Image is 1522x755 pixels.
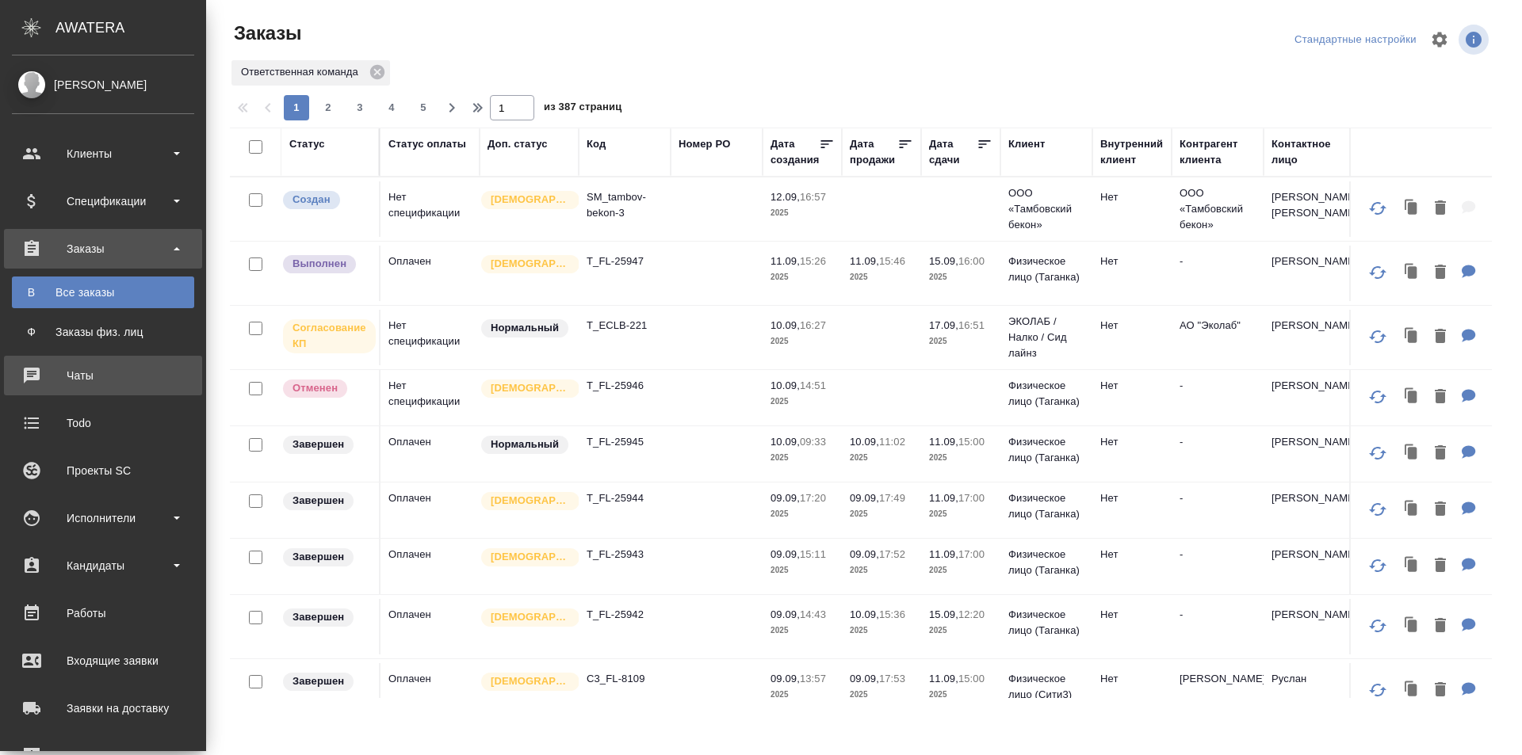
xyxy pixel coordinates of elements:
span: 3 [347,100,373,116]
p: ООО «Тамбовский бекон» [1008,185,1084,233]
p: Завершен [293,437,344,452]
div: AWATERA [55,12,206,44]
p: - [1180,434,1256,450]
a: Todo [4,403,202,443]
button: Удалить [1427,381,1454,414]
div: Дата создания [771,136,819,168]
div: Заказы физ. лиц [20,324,186,340]
p: 15:36 [879,608,905,620]
button: Обновить [1359,189,1397,227]
p: Нет [1100,434,1164,450]
p: 11.09, [850,255,879,267]
a: ФЗаказы физ. лиц [12,316,194,348]
p: 14:51 [800,379,826,391]
p: ООО «Тамбовский бекон» [1180,185,1256,233]
button: Обновить [1359,378,1397,416]
button: Удалить [1427,550,1454,582]
p: T_FL-25947 [587,254,663,269]
div: Контрагент клиента [1180,136,1256,168]
p: Нет [1100,189,1164,205]
div: Статус оплаты [388,136,466,152]
p: 2025 [929,269,992,285]
p: 17:00 [958,492,985,504]
div: Заказы [12,237,194,261]
p: [DEMOGRAPHIC_DATA] [491,192,570,208]
p: Нет [1100,607,1164,623]
p: Нормальный [491,320,559,336]
button: Удалить [1427,494,1454,526]
p: 09.09, [850,492,879,504]
p: Ответственная команда [241,64,364,80]
div: [PERSON_NAME] [12,76,194,93]
p: 2025 [929,450,992,466]
p: T_ECLB-221 [587,318,663,334]
p: T_FL-25944 [587,490,663,506]
div: Спецификации [12,189,194,213]
p: 2025 [771,205,834,221]
button: Удалить [1427,321,1454,353]
p: - [1180,607,1256,623]
td: Оплачен [380,426,480,482]
p: Физическое лицо (Таганка) [1008,254,1084,285]
td: Оплачен [380,482,480,538]
div: Клиенты [12,142,194,166]
div: Номер PO [679,136,730,152]
p: 15:11 [800,548,826,560]
td: Оплачен [380,539,480,594]
td: Оплачен [380,599,480,654]
p: 11.09, [929,673,958,684]
p: 17:00 [958,548,985,560]
p: Физическое лицо (Таганка) [1008,490,1084,522]
button: Обновить [1359,318,1397,356]
button: Обновить [1359,254,1397,292]
div: Ответственная команда [231,60,390,86]
p: 2025 [850,687,913,703]
div: Статус [289,136,325,152]
p: 17:53 [879,673,905,684]
div: Выставляется автоматически для первых 3 заказов нового контактного лица. Особое внимание [480,490,571,512]
td: [PERSON_NAME] [1264,599,1356,654]
p: - [1180,547,1256,562]
p: 14:43 [800,608,826,620]
div: Выставляется автоматически для первых 3 заказов нового контактного лица. Особое внимание [480,254,571,275]
button: Обновить [1359,490,1397,528]
p: 2025 [771,450,834,466]
div: Код [587,136,606,152]
p: Нет [1100,378,1164,394]
p: 2025 [929,562,992,578]
div: Выставляет КМ при направлении счета или после выполнения всех работ/сдачи заказа клиенту. Окончат... [281,434,371,456]
div: Работы [12,601,194,625]
button: Удалить [1427,674,1454,707]
p: 09.09, [771,548,800,560]
td: Нет спецификации [380,181,480,237]
div: Дата сдачи [929,136,977,168]
div: Кандидаты [12,554,194,578]
button: Клонировать [1397,381,1427,414]
p: 2025 [850,506,913,522]
p: 15.09, [929,608,958,620]
p: АО "Эколаб" [1180,318,1256,334]
p: 15:00 [958,673,985,684]
p: 2025 [850,269,913,285]
p: Нет [1100,318,1164,334]
p: 10.09, [771,436,800,448]
button: Обновить [1359,434,1397,472]
p: T_FL-25945 [587,434,663,450]
p: [DEMOGRAPHIC_DATA] [491,380,570,396]
p: 09.09, [850,673,879,684]
p: Нет [1100,547,1164,562]
div: Проекты SC [12,459,194,482]
p: T_FL-25943 [587,547,663,562]
p: 13:57 [800,673,826,684]
a: Работы [4,593,202,633]
span: Посмотреть информацию [1459,25,1492,55]
div: Выставляется автоматически при создании заказа [281,189,371,211]
div: Контактное лицо [1272,136,1348,168]
div: Выставляется автоматически для первых 3 заказов нового контактного лица. Особое внимание [480,607,571,628]
button: Удалить [1427,257,1454,289]
p: Физическое лицо (Таганка) [1008,607,1084,639]
span: 5 [411,100,436,116]
p: - [1180,254,1256,269]
p: 11:02 [879,436,905,448]
p: 17:49 [879,492,905,504]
